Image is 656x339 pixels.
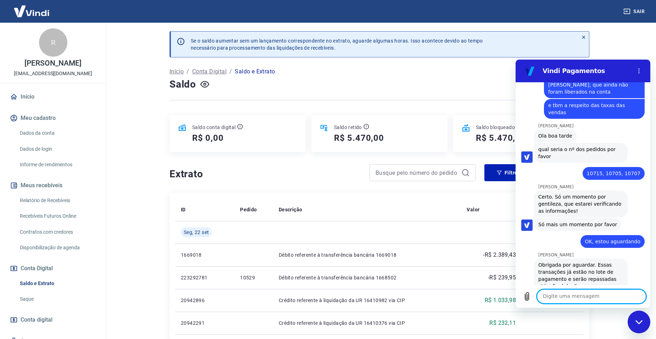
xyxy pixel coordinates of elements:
button: Filtros [484,164,533,181]
p: / [187,67,189,76]
p: Débito referente à transferência bancária 1669018 [279,251,456,259]
p: Saldo e Extrato [235,67,275,76]
p: / [229,67,232,76]
iframe: Janela de mensagens [516,60,650,308]
h5: R$ 0,00 [192,132,224,144]
p: ID [181,206,186,213]
a: Conta digital [9,312,98,328]
a: Dados de login [17,142,98,156]
p: Saldo bloqueado [476,124,515,131]
h5: R$ 5.470,00 [334,132,384,144]
p: 20942896 [181,297,229,304]
a: Conta Digital [192,67,227,76]
a: Disponibilização de agenda [17,240,98,255]
a: Relatório de Recebíveis [17,193,98,208]
a: Dados da conta [17,126,98,140]
a: Saldo e Extrato [17,276,98,291]
div: R [39,28,67,57]
h4: Saldo [169,77,196,91]
p: Valor [467,206,479,213]
a: Início [9,89,98,105]
a: Contratos com credores [17,225,98,239]
p: Descrição [279,206,302,213]
img: Vindi [9,0,55,22]
a: Informe de rendimentos [17,157,98,172]
p: Pedido [240,206,257,213]
p: -R$ 239,95 [488,273,516,282]
p: Crédito referente à liquidação da UR 16410376 via CIP [279,319,456,327]
p: R$ 1.033,98 [485,296,516,305]
p: [PERSON_NAME] [24,60,81,67]
span: Seg, 22 set [184,229,209,236]
p: 10529 [240,274,267,281]
p: 223292781 [181,274,229,281]
button: Conta Digital [9,261,98,276]
input: Busque pelo número do pedido [376,167,458,178]
a: Recebíveis Futuros Online [17,209,98,223]
p: Se o saldo aumentar sem um lançamento correspondente no extrato, aguarde algumas horas. Isso acon... [191,37,483,51]
p: Débito referente à transferência bancária 1668502 [279,274,456,281]
button: Meu cadastro [9,110,98,126]
p: 20942291 [181,319,229,327]
p: R$ 232,11 [489,319,516,327]
iframe: Botão para abrir a janela de mensagens, conversa em andamento [628,311,650,333]
span: Conta digital [21,315,52,325]
button: Meus recebíveis [9,178,98,193]
p: Crédito referente à liquidação da UR 16410982 via CIP [279,297,456,304]
button: Sair [622,5,647,18]
h5: R$ 5.470,00 [476,132,526,144]
h4: Extrato [169,167,361,181]
p: Saldo conta digital [192,124,236,131]
p: Saldo retido [334,124,362,131]
a: Saque [17,292,98,306]
a: Início [169,67,184,76]
p: -R$ 2.389,43 [483,251,516,259]
p: 1669018 [181,251,229,259]
p: [EMAIL_ADDRESS][DOMAIN_NAME] [14,70,92,77]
